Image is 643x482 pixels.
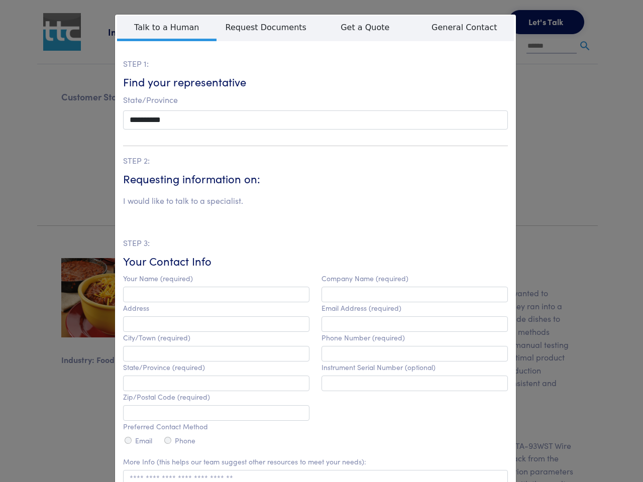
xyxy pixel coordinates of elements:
span: Request Documents [217,16,316,39]
label: Zip/Postal Code (required) [123,393,210,401]
span: Talk to a Human [117,16,217,41]
p: State/Province [123,93,508,106]
label: Company Name (required) [321,274,408,283]
label: Phone Number (required) [321,333,405,342]
h6: Find your representative [123,74,508,90]
span: Get a Quote [315,16,415,39]
h6: Your Contact Info [123,254,508,269]
span: General Contact [415,16,514,39]
label: More Info (this helps our team suggest other resources to meet your needs): [123,457,366,466]
label: Preferred Contact Method [123,422,208,431]
label: Your Name (required) [123,274,193,283]
label: Instrument Serial Number (optional) [321,363,436,372]
p: STEP 1: [123,57,508,70]
label: State/Province (required) [123,363,205,372]
h6: Requesting information on: [123,171,508,187]
label: Email Address (required) [321,304,401,312]
p: STEP 2: [123,154,508,167]
label: Email [135,436,152,445]
label: City/Town (required) [123,333,190,342]
p: STEP 3: [123,236,508,250]
label: Address [123,304,149,312]
label: Phone [175,436,195,445]
li: I would like to talk to a specialist. [123,194,243,207]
